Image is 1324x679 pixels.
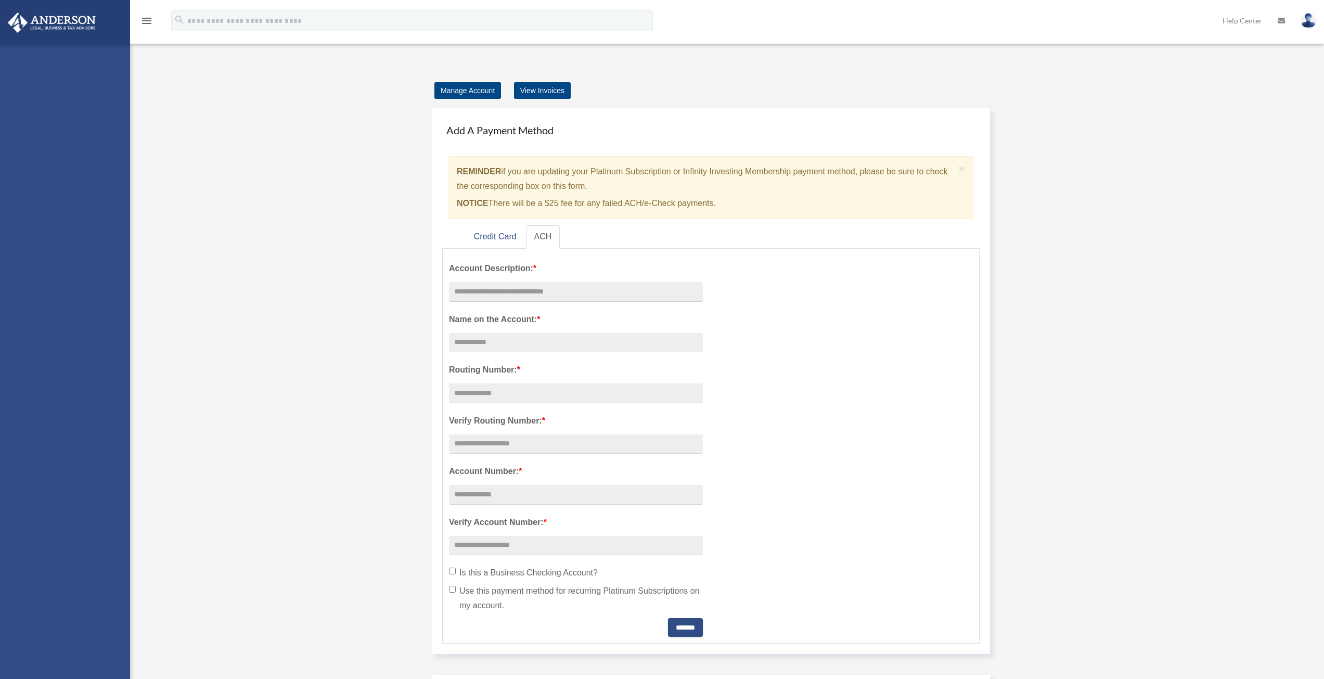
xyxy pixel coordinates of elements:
[140,15,153,27] i: menu
[449,261,703,276] label: Account Description:
[526,225,560,249] a: ACH
[1301,13,1316,28] img: User Pic
[442,119,980,142] h4: Add A Payment Method
[514,82,571,99] a: View Invoices
[457,167,501,176] strong: REMINDER
[959,163,966,175] span: ×
[457,199,488,208] strong: NOTICE
[449,464,703,479] label: Account Number:
[457,196,955,211] p: There will be a $25 fee for any failed ACH/e-Check payments.
[5,12,99,33] img: Anderson Advisors Platinum Portal
[449,363,703,377] label: Routing Number:
[434,82,501,99] a: Manage Account
[449,568,456,574] input: Is this a Business Checking Account?
[449,515,703,530] label: Verify Account Number:
[140,18,153,27] a: menu
[449,586,456,593] input: Use this payment method for recurring Platinum Subscriptions on my account.
[449,312,703,327] label: Name on the Account:
[959,163,966,174] button: Close
[449,584,703,613] label: Use this payment method for recurring Platinum Subscriptions on my account.
[448,156,973,219] div: if you are updating your Platinum Subscription or Infinity Investing Membership payment method, p...
[466,225,525,249] a: Credit Card
[449,566,703,580] label: Is this a Business Checking Account?
[449,414,703,428] label: Verify Routing Number:
[174,14,185,25] i: search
